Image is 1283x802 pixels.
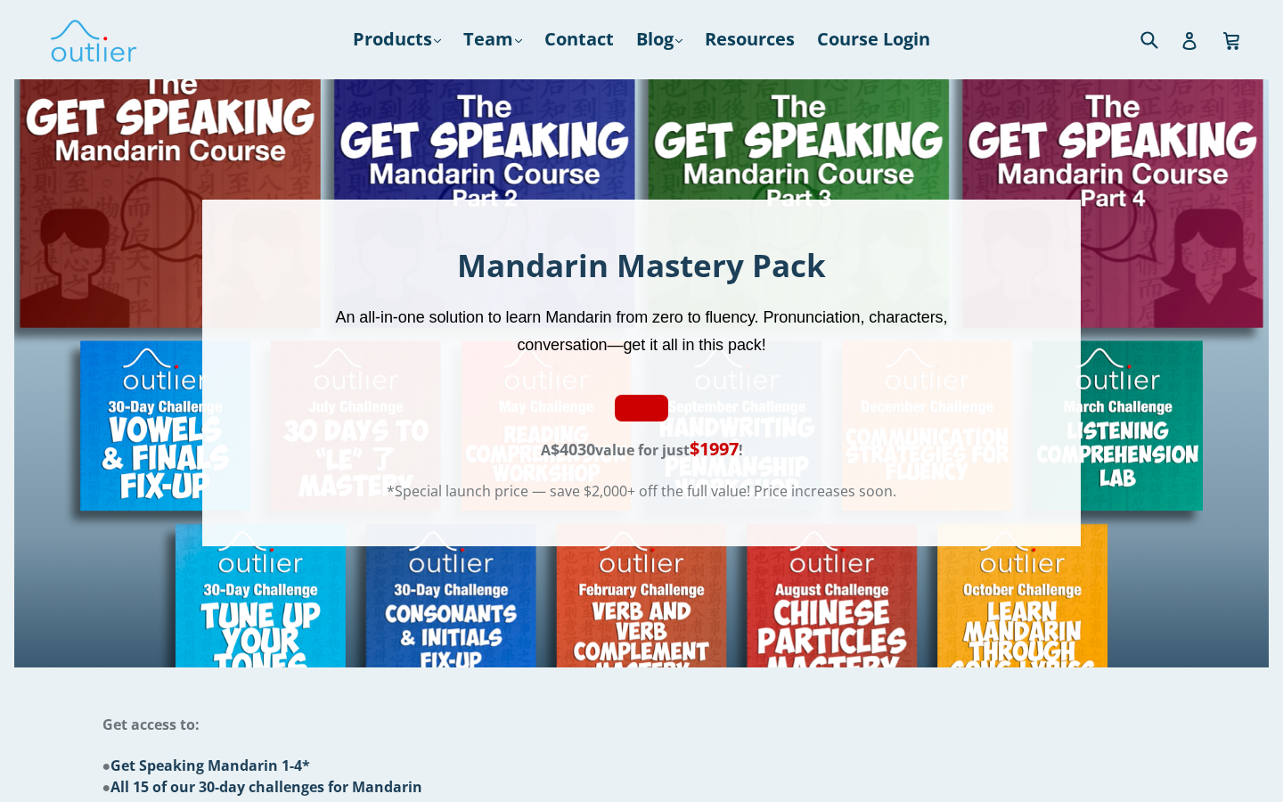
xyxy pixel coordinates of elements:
span: $4030 [551,439,595,461]
span: *Special launch price — save $2,000+ off the full value! Price increases soon. [387,481,896,501]
a: Contact [535,23,623,55]
a: Blog [627,23,691,55]
h1: Mandarin Mastery Pack [325,245,958,287]
span: Get access to: [102,715,200,734]
span: $1997 [690,438,739,462]
span: Get Speaking Mandarin 1-4* [110,757,310,776]
img: Outlier Linguistics [49,13,138,65]
a: Course Login [808,23,939,55]
span: ● [102,778,423,798]
span: All 15 of our 30-day challenges for Mandarin [110,778,422,798]
span: An all-in-one solution to learn Mandarin from zero to fluency. Pronunciation, characters, convers... [336,309,948,355]
span: ● [102,757,311,776]
input: Search [1136,20,1185,57]
a: Products [344,23,450,55]
span: A value for just ! [541,441,743,461]
a: Team [454,23,531,55]
a: Resources [696,23,804,55]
